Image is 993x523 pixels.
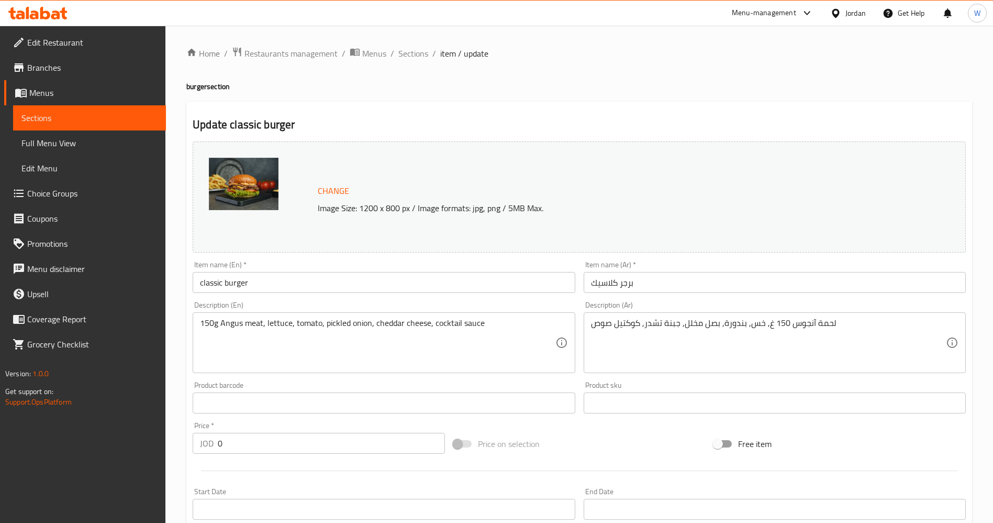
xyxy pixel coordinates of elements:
[584,393,966,413] input: Please enter product sku
[314,180,353,202] button: Change
[193,117,966,133] h2: Update classic burger
[186,47,220,60] a: Home
[398,47,428,60] a: Sections
[193,393,575,413] input: Please enter product barcode
[13,156,166,181] a: Edit Menu
[5,395,72,409] a: Support.OpsPlatform
[21,112,158,124] span: Sections
[584,272,966,293] input: Enter name Ar
[13,130,166,156] a: Full Menu View
[4,55,166,80] a: Branches
[4,307,166,332] a: Coverage Report
[21,162,158,175] span: Edit Menu
[32,367,49,380] span: 1.0.0
[13,105,166,130] a: Sections
[4,332,166,357] a: Grocery Checklist
[186,81,972,92] h4: burger section
[478,438,540,450] span: Price on selection
[29,86,158,99] span: Menus
[4,206,166,231] a: Coupons
[5,367,31,380] span: Version:
[200,437,214,450] p: JOD
[27,187,158,200] span: Choice Groups
[390,47,394,60] li: /
[27,61,158,74] span: Branches
[27,338,158,351] span: Grocery Checklist
[200,318,555,368] textarea: 150g Angus meat, lettuce, tomato, pickled onion, cheddar cheese, cocktail sauce
[845,7,866,19] div: Jordan
[209,158,278,210] img: mmw_638665835300976912
[186,47,972,60] nav: breadcrumb
[27,237,158,250] span: Promotions
[4,256,166,281] a: Menu disclaimer
[318,183,349,199] span: Change
[218,433,445,454] input: Please enter price
[27,212,158,225] span: Coupons
[4,231,166,256] a: Promotions
[4,30,166,55] a: Edit Restaurant
[4,181,166,206] a: Choice Groups
[732,7,796,19] div: Menu-management
[4,80,166,105] a: Menus
[232,47,338,60] a: Restaurants management
[21,137,158,149] span: Full Menu View
[342,47,345,60] li: /
[27,263,158,275] span: Menu disclaimer
[738,438,772,450] span: Free item
[350,47,386,60] a: Menus
[974,7,980,19] span: W
[591,318,946,368] textarea: لحمة آنجوس 150 غ, خس, بندورة, بصل مخلل, جبنة تشدر, كوكتيل صوص
[244,47,338,60] span: Restaurants management
[314,202,869,214] p: Image Size: 1200 x 800 px / Image formats: jpg, png / 5MB Max.
[362,47,386,60] span: Menus
[27,313,158,325] span: Coverage Report
[27,36,158,49] span: Edit Restaurant
[193,272,575,293] input: Enter name En
[27,288,158,300] span: Upsell
[4,281,166,307] a: Upsell
[224,47,228,60] li: /
[440,47,488,60] span: item / update
[5,385,53,398] span: Get support on:
[432,47,436,60] li: /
